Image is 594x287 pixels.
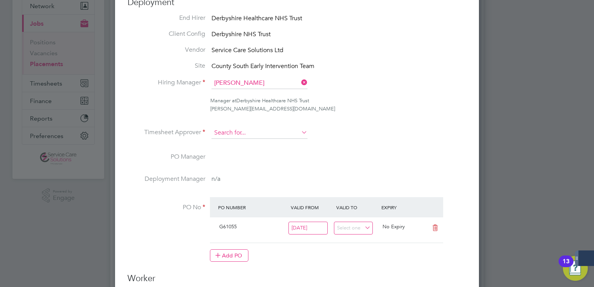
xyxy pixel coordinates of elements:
input: Select one [288,222,328,234]
span: n/a [211,175,220,183]
span: Derbyshire NHS Trust [211,30,271,38]
input: Search for... [211,77,307,89]
div: PO Number [216,200,289,214]
div: [PERSON_NAME][EMAIL_ADDRESS][DOMAIN_NAME] [210,105,466,113]
div: Expiry [379,200,425,214]
span: County South Early Intervention Team [211,62,314,70]
label: PO Manager [128,153,205,161]
label: Vendor [128,46,205,54]
label: Client Config [128,30,205,38]
span: No Expiry [383,223,405,230]
span: Derbyshire Healthcare NHS Trust [236,97,309,104]
label: Hiring Manager [128,79,205,87]
label: PO No [128,203,205,212]
span: G61055 [219,223,237,230]
button: Add PO [210,249,248,262]
span: Service Care Solutions Ltd [211,46,283,54]
label: Timesheet Approver [128,128,205,136]
span: Derbyshire Healthcare NHS Trust [211,14,302,22]
div: Valid To [334,200,380,214]
div: Valid From [289,200,334,214]
input: Select one [334,222,373,234]
label: End Hirer [128,14,205,22]
input: Search for... [211,127,307,139]
div: 13 [563,261,570,271]
label: Deployment Manager [128,175,205,183]
span: Manager at [210,97,236,104]
label: Site [128,62,205,70]
button: Open Resource Center, 13 new notifications [563,256,588,281]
